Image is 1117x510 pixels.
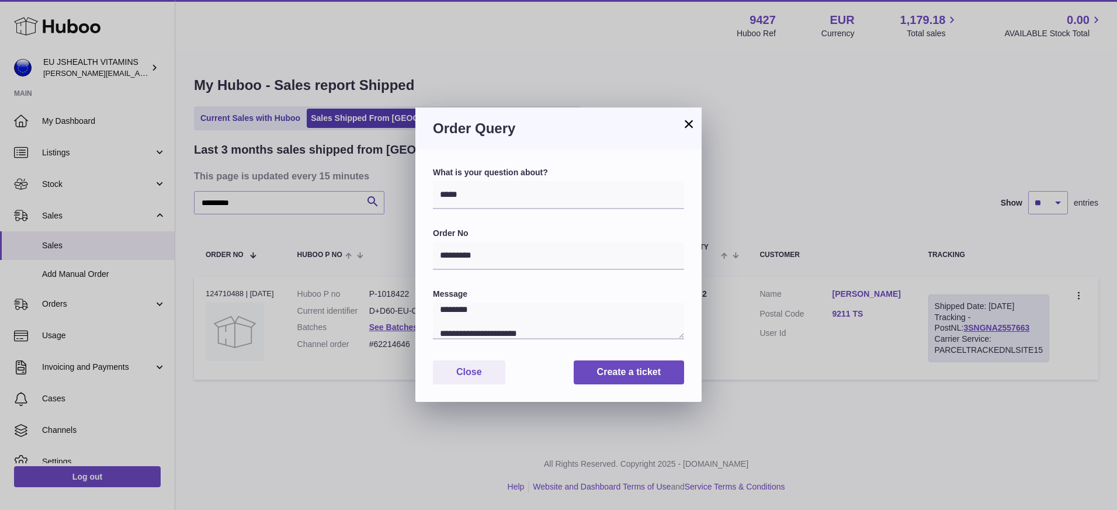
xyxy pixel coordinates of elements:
label: Message [433,289,684,300]
h3: Order Query [433,119,684,138]
button: Close [433,360,505,384]
button: Create a ticket [574,360,684,384]
label: Order No [433,228,684,239]
button: × [682,117,696,131]
label: What is your question about? [433,167,684,178]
